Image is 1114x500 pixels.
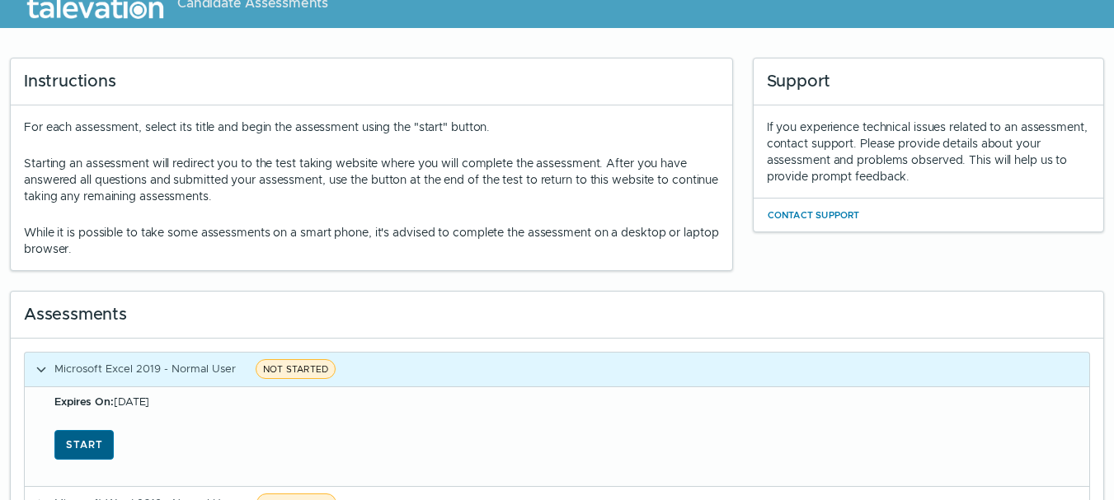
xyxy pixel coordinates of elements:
button: Contact Support [767,205,861,225]
b: Expires On: [54,395,114,409]
div: Microsoft Excel 2019 - Normal UserNOT STARTED [24,386,1090,486]
div: If you experience technical issues related to an assessment, contact support. Please provide deta... [767,119,1090,185]
p: While it is possible to take some assessments on a smart phone, it's advised to complete the asse... [24,224,719,257]
span: NOT STARTED [256,359,336,379]
div: For each assessment, select its title and begin the assessment using the "start" button. [24,119,719,257]
span: Help [84,13,109,26]
div: Support [754,58,1103,105]
span: Microsoft Excel 2019 - Normal User [54,362,236,376]
span: [DATE] [54,395,149,409]
button: Microsoft Excel 2019 - Normal UserNOT STARTED [25,353,1089,386]
div: Instructions [11,58,732,105]
p: Starting an assessment will redirect you to the test taking website where you will complete the a... [24,155,719,204]
div: Assessments [11,292,1103,339]
button: Start [54,430,114,460]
